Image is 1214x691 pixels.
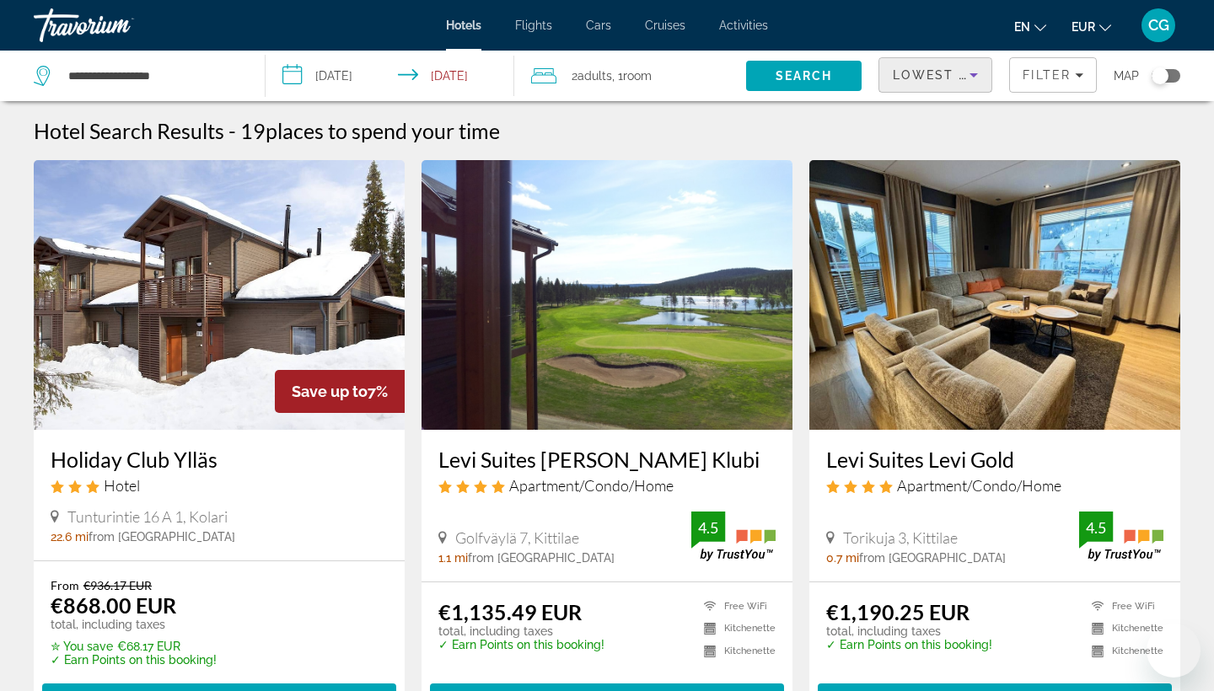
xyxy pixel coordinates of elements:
[893,68,1001,82] span: Lowest Price
[104,476,140,495] span: Hotel
[240,118,500,143] h2: 19
[1083,644,1163,658] li: Kitchenette
[514,51,746,101] button: Travelers: 2 adults, 0 children
[438,447,776,472] a: Levi Suites [PERSON_NAME] Klubi
[468,551,615,565] span: from [GEOGRAPHIC_DATA]
[691,517,725,538] div: 4.5
[83,578,152,592] del: €936.17 EUR
[51,530,89,544] span: 22.6 mi
[438,551,468,565] span: 1.1 mi
[1023,68,1071,82] span: Filter
[893,65,978,85] mat-select: Sort by
[51,640,113,653] span: ✮ You save
[438,638,604,651] p: ✓ Earn Points on this booking!
[1147,624,1201,678] iframe: Bouton de lancement de la fenêtre de messagerie
[51,618,217,631] p: total, including taxes
[438,624,604,638] p: total, including taxes
[719,19,768,32] a: Activities
[438,476,776,495] div: 4 star Apartment
[691,512,776,561] img: TrustYou guest rating badge
[1072,20,1095,34] span: EUR
[275,370,405,413] div: 7%
[696,622,776,636] li: Kitchenette
[422,160,792,430] img: Levi Suites Levin Klubi
[859,551,1006,565] span: from [GEOGRAPHIC_DATA]
[34,118,224,143] h1: Hotel Search Results
[843,528,958,547] span: Torikuja 3, Kittilae
[826,551,859,565] span: 0.7 mi
[67,507,228,526] span: Tunturintie 16 A 1, Kolari
[455,528,579,547] span: Golfväylä 7, Kittilae
[1136,8,1180,43] button: User Menu
[292,383,368,400] span: Save up to
[51,578,79,592] span: From
[1079,517,1113,538] div: 4.5
[1083,599,1163,613] li: Free WiFi
[51,447,388,472] a: Holiday Club Ylläs
[572,64,612,88] span: 2
[67,63,239,88] input: Search hotel destination
[696,644,776,658] li: Kitchenette
[1014,20,1030,34] span: en
[446,19,481,32] a: Hotels
[1083,622,1163,636] li: Kitchenette
[34,3,202,47] a: Travorium
[586,19,611,32] a: Cars
[438,599,582,624] ins: €1,135.49 EUR
[826,447,1163,472] a: Levi Suites Levi Gold
[51,653,217,667] p: ✓ Earn Points on this booking!
[826,624,992,638] p: total, including taxes
[51,640,217,653] p: €68.17 EUR
[826,638,992,651] p: ✓ Earn Points on this booking!
[897,476,1061,495] span: Apartment/Condo/Home
[509,476,674,495] span: Apartment/Condo/Home
[1148,17,1169,34] span: CG
[1114,64,1139,88] span: Map
[228,118,236,143] span: -
[51,476,388,495] div: 3 star Hotel
[746,61,862,91] button: Search
[826,476,1163,495] div: 4 star Apartment
[776,69,833,83] span: Search
[577,69,612,83] span: Adults
[1139,68,1180,83] button: Toggle map
[826,599,970,624] ins: €1,190.25 EUR
[51,592,176,618] ins: €868.00 EUR
[1009,57,1097,93] button: Filters
[34,160,405,430] img: Holiday Club Ylläs
[696,599,776,613] li: Free WiFi
[89,530,235,544] span: from [GEOGRAPHIC_DATA]
[1079,512,1163,561] img: TrustYou guest rating badge
[612,64,652,88] span: , 1
[515,19,552,32] a: Flights
[623,69,652,83] span: Room
[645,19,685,32] a: Cruises
[266,51,514,101] button: Select check in and out date
[809,160,1180,430] img: Levi Suites Levi Gold
[1072,14,1111,39] button: Change currency
[266,118,500,143] span: places to spend your time
[1014,14,1046,39] button: Change language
